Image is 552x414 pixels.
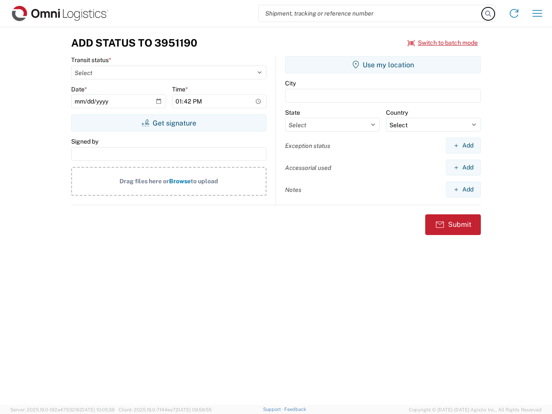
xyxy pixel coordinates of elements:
[71,56,111,64] label: Transit status
[169,178,191,185] span: Browse
[408,36,478,50] button: Switch to batch mode
[446,160,481,176] button: Add
[285,142,330,150] label: Exception status
[409,406,542,414] span: Copyright © [DATE]-[DATE] Agistix Inc., All Rights Reserved
[71,114,267,132] button: Get signature
[71,37,197,49] h3: Add Status to 3951190
[446,182,481,198] button: Add
[285,164,331,172] label: Accessorial used
[285,79,296,87] label: City
[119,178,169,185] span: Drag files here or
[284,407,306,412] a: Feedback
[263,407,285,412] a: Support
[10,407,115,412] span: Server: 2025.19.0-192a4753216
[119,407,212,412] span: Client: 2025.19.0-7f44ea7
[386,109,408,116] label: Country
[71,138,98,145] label: Signed by
[285,56,481,73] button: Use my location
[425,214,481,235] button: Submit
[446,138,481,154] button: Add
[259,5,482,22] input: Shipment, tracking or reference number
[176,407,212,412] span: [DATE] 09:58:55
[71,85,87,93] label: Date
[191,178,218,185] span: to upload
[172,85,188,93] label: Time
[80,407,115,412] span: [DATE] 10:05:38
[285,186,301,194] label: Notes
[285,109,300,116] label: State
